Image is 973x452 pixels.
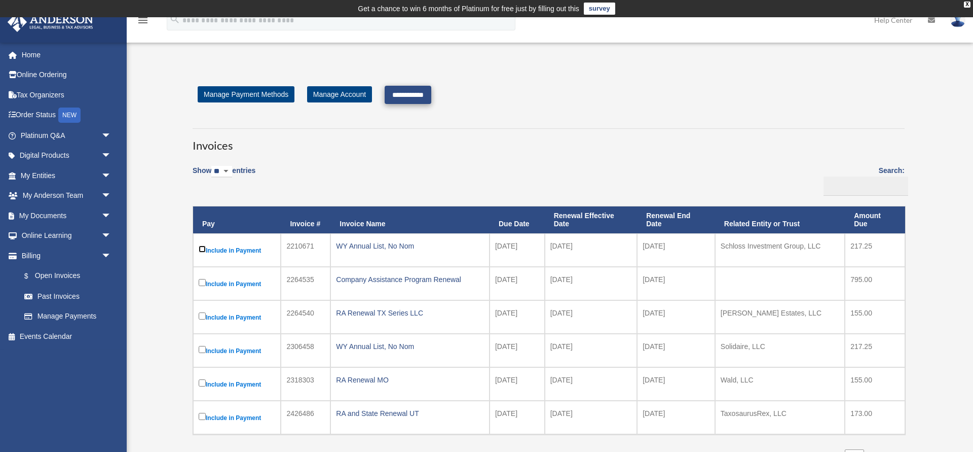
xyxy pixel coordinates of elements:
a: Billingarrow_drop_down [7,246,122,266]
td: [DATE] [545,334,637,367]
label: Include in Payment [199,411,275,424]
td: [DATE] [490,300,545,334]
span: arrow_drop_down [101,165,122,186]
td: Schloss Investment Group, LLC [715,233,845,267]
th: Invoice #: activate to sort column ascending [281,206,330,234]
td: [DATE] [545,267,637,300]
a: Past Invoices [14,286,122,306]
input: Include in Payment [199,312,206,320]
th: Related Entity or Trust: activate to sort column ascending [715,206,845,234]
td: 173.00 [845,401,905,434]
td: TaxosaurusRex, LLC [715,401,845,434]
div: RA and State Renewal UT [336,406,484,421]
a: survey [584,3,615,15]
div: NEW [58,108,81,123]
a: menu [137,18,149,26]
td: 217.25 [845,233,905,267]
div: WY Annual List, No Nom [336,239,484,253]
input: Include in Payment [199,379,206,387]
td: Solidaire, LLC [715,334,845,367]
div: Get a chance to win 6 months of Platinum for free just by filling out this [358,3,579,15]
th: Due Date: activate to sort column ascending [490,206,545,234]
a: Manage Payment Methods [198,86,294,102]
span: arrow_drop_down [101,125,122,146]
input: Include in Payment [199,279,206,286]
i: search [169,14,180,25]
a: Platinum Q&Aarrow_drop_down [7,125,127,146]
a: Online Ordering [7,65,127,85]
i: menu [137,14,149,26]
td: [DATE] [637,300,715,334]
td: 217.25 [845,334,905,367]
a: Manage Payments [14,306,122,327]
label: Search: [820,164,905,196]
div: Company Assistance Program Renewal [336,272,484,287]
th: Pay: activate to sort column descending [193,206,281,234]
a: Online Learningarrow_drop_down [7,226,127,246]
a: $Open Invoices [14,266,117,287]
a: Manage Account [307,86,372,102]
td: [DATE] [637,267,715,300]
div: close [964,2,970,8]
a: Digital Productsarrow_drop_down [7,146,127,166]
img: Anderson Advisors Platinum Portal [5,12,96,32]
td: [DATE] [545,401,637,434]
a: Events Calendar [7,326,127,346]
div: WY Annual List, No Nom [336,339,484,354]
td: 795.00 [845,267,905,300]
th: Renewal Effective Date: activate to sort column ascending [545,206,637,234]
td: [DATE] [545,300,637,334]
td: [DATE] [637,334,715,367]
input: Include in Payment [199,246,206,253]
label: Show entries [193,164,255,188]
span: arrow_drop_down [101,246,122,266]
td: [DATE] [545,367,637,401]
td: [DATE] [637,367,715,401]
a: Tax Organizers [7,85,127,105]
td: 155.00 [845,300,905,334]
td: 2426486 [281,401,330,434]
input: Include in Payment [199,346,206,353]
span: arrow_drop_down [101,226,122,247]
span: arrow_drop_down [101,205,122,226]
span: arrow_drop_down [101,186,122,206]
td: 2306458 [281,334,330,367]
td: Wald, LLC [715,367,845,401]
td: 2264540 [281,300,330,334]
a: My Entitiesarrow_drop_down [7,165,127,186]
label: Include in Payment [199,310,275,324]
input: Include in Payment [199,413,206,420]
td: 2264535 [281,267,330,300]
label: Include in Payment [199,377,275,391]
span: $ [30,270,35,283]
img: User Pic [950,13,965,27]
td: [DATE] [490,334,545,367]
td: [DATE] [490,367,545,401]
td: 2210671 [281,233,330,267]
td: [DATE] [490,401,545,434]
a: My Anderson Teamarrow_drop_down [7,186,127,206]
label: Include in Payment [199,244,275,257]
td: [DATE] [490,267,545,300]
th: Renewal End Date: activate to sort column ascending [637,206,715,234]
h3: Invoices [193,128,905,154]
select: Showentries [211,166,232,178]
a: Order StatusNEW [7,105,127,126]
div: RA Renewal MO [336,373,484,387]
td: [DATE] [490,233,545,267]
td: 2318303 [281,367,330,401]
label: Include in Payment [199,277,275,290]
td: [DATE] [545,233,637,267]
td: [PERSON_NAME] Estates, LLC [715,300,845,334]
a: My Documentsarrow_drop_down [7,205,127,226]
td: [DATE] [637,233,715,267]
th: Amount Due: activate to sort column ascending [845,206,905,234]
td: [DATE] [637,401,715,434]
td: 155.00 [845,367,905,401]
input: Search: [824,177,908,196]
th: Invoice Name: activate to sort column ascending [330,206,490,234]
label: Include in Payment [199,344,275,357]
div: RA Renewal TX Series LLC [336,306,484,320]
a: Home [7,45,127,65]
span: arrow_drop_down [101,146,122,166]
